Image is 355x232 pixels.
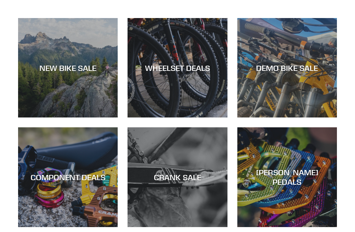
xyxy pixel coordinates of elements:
a: COMPONENT DEALS [18,127,118,227]
div: DEMO BIKE SALE [237,63,337,73]
a: DEMO BIKE SALE [237,18,337,117]
a: WHEELSET DEALS [128,18,227,117]
a: [PERSON_NAME] PEDALS [237,127,337,227]
a: NEW BIKE SALE [18,18,118,117]
a: CRANK SALE [128,127,227,227]
div: NEW BIKE SALE [18,63,118,73]
div: [PERSON_NAME] PEDALS [237,168,337,187]
div: WHEELSET DEALS [128,63,227,73]
div: CRANK SALE [128,173,227,182]
div: COMPONENT DEALS [18,173,118,182]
